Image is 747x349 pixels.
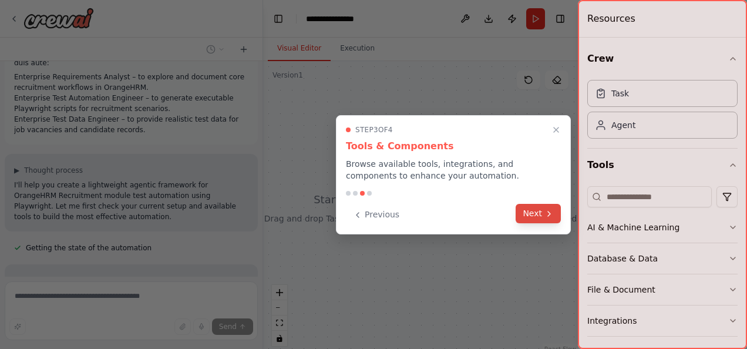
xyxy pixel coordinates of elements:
[346,139,561,153] h3: Tools & Components
[549,123,563,137] button: Close walkthrough
[516,204,561,223] button: Next
[355,125,393,135] span: Step 3 of 4
[346,158,561,182] p: Browse available tools, integrations, and components to enhance your automation.
[270,11,287,27] button: Hide left sidebar
[346,205,406,224] button: Previous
